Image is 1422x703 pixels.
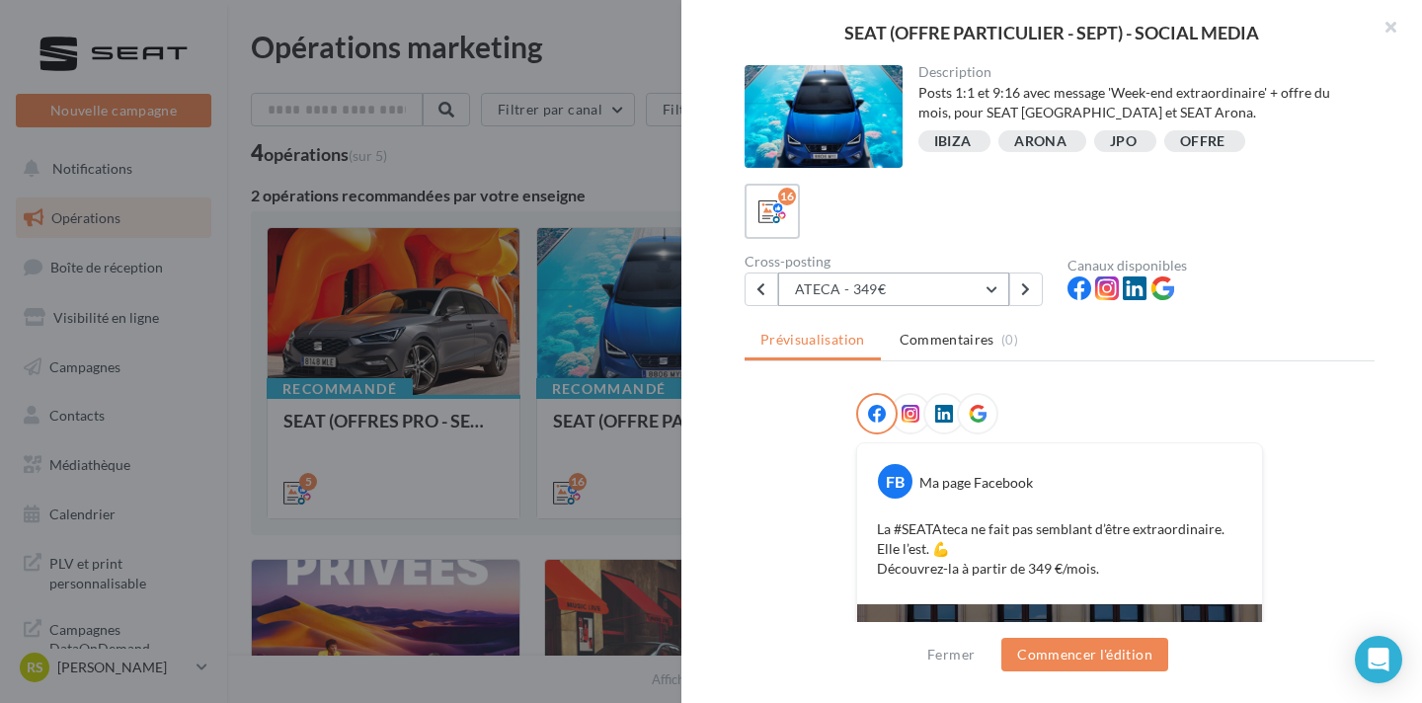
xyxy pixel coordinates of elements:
[745,255,1052,269] div: Cross-posting
[918,83,1360,122] div: Posts 1:1 et 9:16 avec message 'Week-end extraordinaire' + offre du mois, pour SEAT [GEOGRAPHIC_D...
[877,519,1242,579] p: La #SEATAteca ne fait pas semblant d’être extraordinaire. Elle l’est. 💪 Découvrez-la à partir de ...
[1014,134,1066,149] div: ARONA
[1355,636,1402,683] div: Open Intercom Messenger
[1110,134,1137,149] div: JPO
[934,134,972,149] div: IBIZA
[1067,259,1375,273] div: Canaux disponibles
[1001,638,1168,671] button: Commencer l'édition
[919,643,983,666] button: Fermer
[713,24,1390,41] div: SEAT (OFFRE PARTICULIER - SEPT) - SOCIAL MEDIA
[778,273,1009,306] button: ATECA - 349€
[1001,332,1018,348] span: (0)
[878,464,912,499] div: FB
[918,65,1360,79] div: Description
[900,330,994,350] span: Commentaires
[1180,134,1225,149] div: OFFRE
[778,188,796,205] div: 16
[919,473,1033,493] div: Ma page Facebook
